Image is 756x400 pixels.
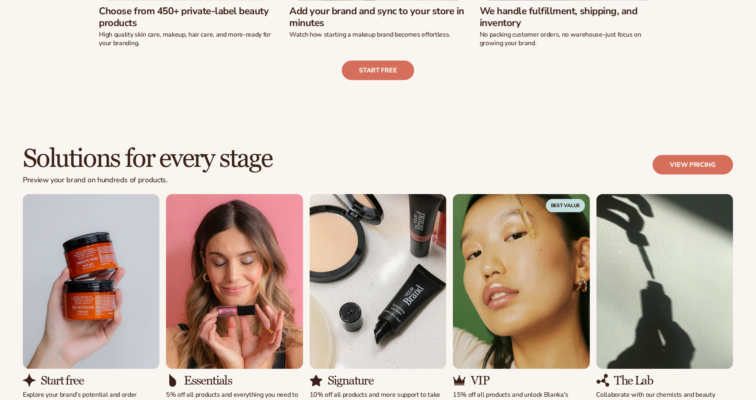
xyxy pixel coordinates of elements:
[480,31,657,48] p: No packing customer orders, no warehouse–just focus on growing your brand.
[184,374,232,387] h3: Essentials
[310,374,323,387] img: Shopify Image 7
[453,194,590,369] img: Shopify Image 8
[596,374,610,387] img: Shopify Image 11
[328,374,374,387] h3: Signature
[289,5,467,29] h3: Add your brand and sync to your store in minutes
[289,31,467,39] p: Watch how starting a makeup brand becomes effortless.
[596,194,733,369] img: Shopify Image 10
[653,155,733,175] a: View pricing
[480,5,657,29] h3: We handle fulfillment, shipping, and inventory
[166,374,179,387] img: Shopify Image 5
[453,374,466,387] img: Shopify Image 9
[342,61,415,80] a: Start free
[166,194,303,369] img: Shopify Image 4
[23,374,36,387] img: Shopify Image 3
[41,374,83,387] h3: Start free
[546,199,585,212] span: Best Value
[23,194,160,369] img: Shopify Image 2
[23,176,272,185] p: Preview your brand on hundreds of products.
[310,194,446,369] img: Shopify Image 6
[23,145,272,173] h2: Solutions for every stage
[614,374,653,387] h3: The Lab
[471,374,489,387] h3: VIP
[99,5,276,29] h3: Choose from 450+ private-label beauty products
[99,31,276,48] p: High quality skin care, makeup, hair care, and more-ready for your branding.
